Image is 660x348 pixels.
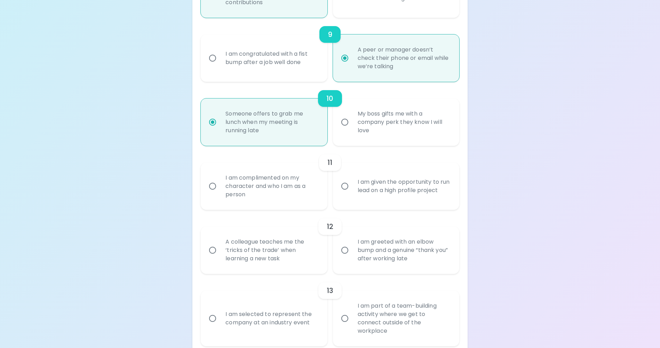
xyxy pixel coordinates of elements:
div: I am greeted with an elbow bump and a genuine “thank you” after working late [352,229,455,271]
div: A colleague teaches me the ‘tricks of the trade’ when learning a new task [220,229,323,271]
h6: 13 [327,285,333,296]
div: I am congratulated with a fist bump after a job well done [220,41,323,75]
div: I am complimented on my character and who I am as a person [220,165,323,207]
div: I am given the opportunity to run lead on a high profile project [352,169,455,203]
div: Someone offers to grab me lunch when my meeting is running late [220,101,323,143]
div: My boss gifts me with a company perk they know I will love [352,101,455,143]
div: choice-group-check [201,82,459,146]
div: choice-group-check [201,210,459,274]
div: choice-group-check [201,146,459,210]
div: choice-group-check [201,274,459,346]
h6: 12 [327,221,333,232]
div: I am part of a team-building activity where we get to connect outside of the workplace [352,293,455,343]
h6: 10 [326,93,333,104]
h6: 11 [327,157,332,168]
h6: 9 [328,29,332,40]
div: choice-group-check [201,18,459,82]
div: A peer or manager doesn’t check their phone or email while we’re talking [352,37,455,79]
div: I am selected to represent the company at an industry event [220,302,323,335]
